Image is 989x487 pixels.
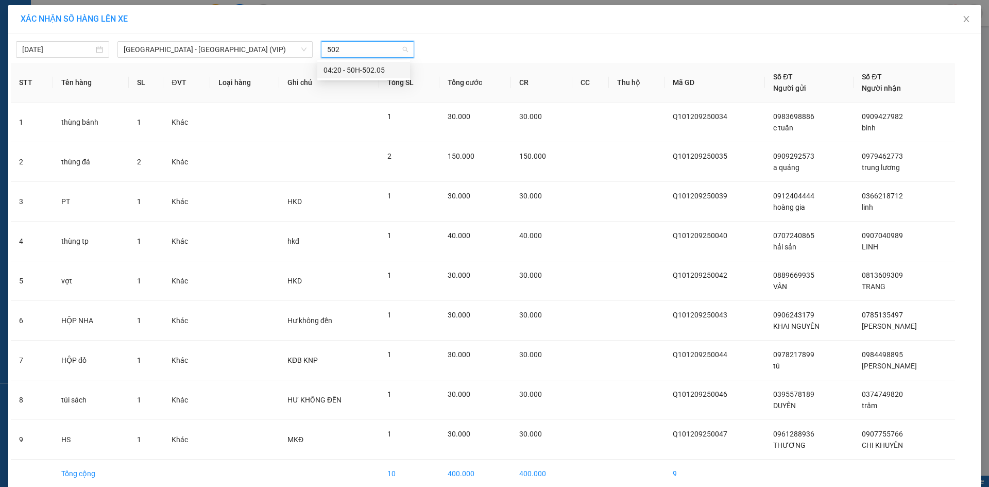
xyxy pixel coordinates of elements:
th: ĐVT [163,63,210,103]
span: 30.000 [448,271,470,279]
span: trung lương [862,163,900,172]
span: trâm [862,401,877,410]
span: 30.000 [519,112,542,121]
span: 1 [137,316,141,325]
td: Khác [163,261,210,301]
span: 30.000 [448,390,470,398]
td: PT [53,182,129,222]
th: Mã GD [664,63,765,103]
span: KĐB KNP [287,356,318,364]
span: Q101209250040 [673,231,727,240]
span: 1 [137,396,141,404]
span: Người gửi [773,84,806,92]
span: Hư không đền [287,316,332,325]
td: thùng bánh [53,103,129,142]
td: 5 [11,261,53,301]
span: close [962,15,970,23]
td: 8 [11,380,53,420]
span: 0961288936 [773,430,814,438]
span: THƯƠNG [773,441,806,449]
span: c tuấn [773,124,793,132]
span: 0912404444 [773,192,814,200]
span: 30.000 [448,192,470,200]
td: thùng tp [53,222,129,261]
span: hkđ [287,237,299,245]
span: [PERSON_NAME] [862,322,917,330]
span: Người nhận [862,84,901,92]
th: CC [572,63,609,103]
span: Sài Gòn - Tây Ninh (VIP) [124,42,306,57]
span: 0785135497 [862,311,903,319]
span: Q101209250039 [673,192,727,200]
th: Tên hàng [53,63,129,103]
span: 0907040989 [862,231,903,240]
span: 0984498895 [862,350,903,359]
span: 1 [387,112,391,121]
span: 1 [137,435,141,444]
span: hải sản [773,243,796,251]
span: 1 [387,311,391,319]
span: 30.000 [519,311,542,319]
span: linh [862,203,873,211]
span: 0983698886 [773,112,814,121]
td: Khác [163,182,210,222]
span: 30.000 [448,430,470,438]
span: 40.000 [448,231,470,240]
span: Q101209250042 [673,271,727,279]
span: CHI KHUYÊN [862,441,903,449]
td: thùng đá [53,142,129,182]
span: HKD [287,277,302,285]
span: 1 [387,390,391,398]
button: Close [952,5,981,34]
td: HS [53,420,129,460]
span: 30.000 [519,192,542,200]
span: hoàng gia [773,203,805,211]
span: Q101209250044 [673,350,727,359]
span: 0813609309 [862,271,903,279]
span: KHAI NGUYÊN [773,322,820,330]
span: 30.000 [519,350,542,359]
span: 30.000 [448,112,470,121]
td: túi sách [53,380,129,420]
span: Q101209250043 [673,311,727,319]
span: 1 [387,192,391,200]
span: down [301,46,307,53]
span: 0909427982 [862,112,903,121]
td: Khác [163,380,210,420]
input: 13/09/2025 [22,44,94,55]
span: 0374749820 [862,390,903,398]
span: 1 [137,197,141,206]
span: 0889669935 [773,271,814,279]
th: Ghi chú [279,63,379,103]
span: 0395578189 [773,390,814,398]
span: 1 [387,430,391,438]
th: Loại hàng [210,63,279,103]
td: Khác [163,222,210,261]
span: 30.000 [519,430,542,438]
td: HỘP NHA [53,301,129,341]
span: 0366218712 [862,192,903,200]
span: 2 [137,158,141,166]
td: 1 [11,103,53,142]
span: Q101209250046 [673,390,727,398]
td: 7 [11,341,53,380]
span: bình [862,124,876,132]
span: MKĐ [287,435,303,444]
span: 0907755766 [862,430,903,438]
span: 0707240865 [773,231,814,240]
span: 30.000 [448,350,470,359]
td: 4 [11,222,53,261]
th: Tổng cước [439,63,511,103]
span: Q101209250035 [673,152,727,160]
span: 1 [387,271,391,279]
td: Khác [163,103,210,142]
span: 1 [137,118,141,126]
td: 3 [11,182,53,222]
span: 2 [387,152,391,160]
span: DUYÊN [773,401,796,410]
span: LINH [862,243,878,251]
td: Khác [163,142,210,182]
span: Q101209250047 [673,430,727,438]
span: 1 [137,237,141,245]
span: 0906243179 [773,311,814,319]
